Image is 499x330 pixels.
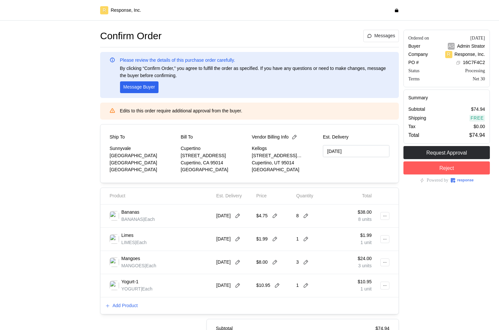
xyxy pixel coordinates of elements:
h5: Summary [408,94,485,101]
input: MM/DD/YYYY [323,145,389,157]
p: Admin Strator [457,43,485,50]
span: | Each [145,263,157,268]
p: Reject [439,164,454,172]
p: 16C7F4C2 [463,59,485,66]
p: 8 units [358,216,372,223]
p: Product [110,192,125,200]
p: Ship To [110,134,125,141]
p: $10.95 [358,278,372,286]
div: Ordered on [408,35,429,41]
p: PO # [408,59,419,66]
p: Est. Delivery [216,192,242,200]
p: Bananas [121,209,139,216]
p: Free [471,115,484,122]
p: [DATE] [216,212,231,220]
button: Add Product [105,302,138,310]
p: Cupertino, UT 95014 [252,159,318,167]
span: BANANAS [121,217,143,222]
p: [DATE] [216,259,231,266]
p: Sunnyvale [110,145,176,152]
button: Messages [363,30,399,42]
p: Cupertino, CA 95014 [181,159,247,167]
p: Yogurt-1 [121,278,138,286]
img: d3ac4687-b242-4948-a6d1-30de9b2d8823.jpeg [110,257,119,267]
p: Response, Inc. [455,51,485,58]
div: [DATE] [470,35,485,41]
p: $74.94 [471,106,485,113]
p: Kellogs [252,145,318,152]
p: Bill To [181,134,193,141]
p: $74.94 [469,131,485,139]
span: LIMES [121,240,135,245]
p: $1.99 [256,236,268,243]
p: Shipping [408,115,426,122]
p: Powered by [427,177,448,184]
p: Messages [374,32,395,40]
img: 6ffd52a9-3d83-4faa-a95f-040df60aca83.jpeg [110,281,119,290]
p: By clicking “Confirm Order,” you agree to fulfill the order as specified. If you have any questio... [120,65,390,79]
p: Request Approval [426,149,467,157]
p: [DATE] [216,282,231,289]
p: Subtotal [408,106,425,113]
div: Net 30 [473,75,485,82]
button: Request Approval [403,146,490,159]
p: 3 [296,259,299,266]
p: [STREET_ADDRESS] [181,152,247,159]
button: Message Buyer [120,81,159,93]
div: Terms [408,75,420,82]
p: Message Buyer [123,84,155,91]
img: 7fc5305e-63b1-450a-be29-3b92a3c460e1.jpeg [110,211,119,221]
p: $38.00 [358,209,372,216]
p: Cupertino [181,145,247,152]
span: MANGOES [121,263,145,268]
p: $4.75 [256,212,268,220]
div: Status [408,67,419,74]
p: [GEOGRAPHIC_DATA] [252,166,318,173]
p: $1.99 [360,232,371,239]
span: | Each [143,217,155,222]
p: Edits to this order require additional approval from the buyer. [120,107,390,115]
span: | Each [135,240,147,245]
p: R [103,7,106,14]
p: [GEOGRAPHIC_DATA] [110,159,176,167]
p: 3 units [358,262,372,270]
p: Price [256,192,267,200]
p: Buyer [408,43,420,50]
p: $8.00 [256,259,268,266]
p: [DATE] [216,236,231,243]
p: Total [408,131,419,139]
p: [STREET_ADDRESS][PERSON_NAME] [252,152,318,159]
p: Mangoes [121,255,140,262]
p: 1 unit [358,286,372,293]
p: Add Product [113,302,138,309]
img: 0568abf3-1ba1-406c-889f-3402a974d107.jpeg [110,234,119,244]
p: Response, Inc. [111,7,141,14]
span: | Each [141,286,153,291]
p: [GEOGRAPHIC_DATA] [181,166,247,173]
p: 8 [296,212,299,220]
button: Reject [403,161,490,174]
p: R [447,51,450,58]
h1: Confirm Order [100,30,161,42]
p: [GEOGRAPHIC_DATA] [110,166,176,173]
p: [GEOGRAPHIC_DATA] [110,152,176,159]
p: $10.95 [256,282,270,289]
img: Response Logo [451,178,474,183]
p: $24.00 [358,255,372,262]
p: Total [362,192,372,200]
p: AS [448,43,454,50]
p: 1 [296,236,299,243]
span: YOGURT [121,286,141,291]
p: 1 unit [360,239,371,246]
p: Limes [121,232,133,239]
p: Tax [408,123,416,130]
p: Est. Delivery [323,134,389,141]
p: Please review the details of this purchase order carefully. [120,57,235,64]
div: Processing [465,67,485,74]
p: Vendor Billing Info [252,134,289,141]
p: 1 [296,282,299,289]
p: Quantity [296,192,313,200]
p: Company [408,51,428,58]
p: $0.00 [474,123,485,130]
